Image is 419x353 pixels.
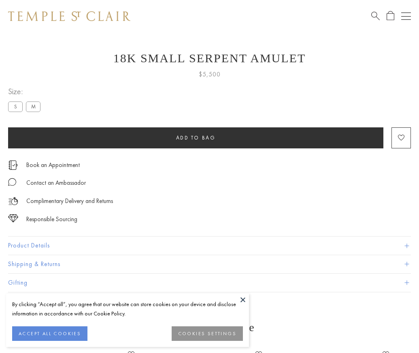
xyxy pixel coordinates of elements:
[401,11,411,21] button: Open navigation
[8,255,411,273] button: Shipping & Returns
[199,69,221,80] span: $5,500
[8,214,18,222] img: icon_sourcing.svg
[12,300,243,318] div: By clicking “Accept all”, you agree that our website can store cookies on your device and disclos...
[8,127,383,148] button: Add to bag
[26,161,80,169] a: Book an Appointment
[8,274,411,292] button: Gifting
[8,51,411,65] h1: 18K Small Serpent Amulet
[8,85,44,98] span: Size:
[8,11,130,21] img: Temple St. Clair
[26,178,86,188] div: Contact an Ambassador
[8,237,411,255] button: Product Details
[26,101,40,112] label: M
[26,214,77,224] div: Responsible Sourcing
[8,101,23,112] label: S
[371,11,380,21] a: Search
[8,196,18,206] img: icon_delivery.svg
[387,11,394,21] a: Open Shopping Bag
[8,161,18,170] img: icon_appointment.svg
[8,178,16,186] img: MessageIcon-01_2.svg
[172,326,243,341] button: COOKIES SETTINGS
[12,326,87,341] button: ACCEPT ALL COOKIES
[176,134,216,141] span: Add to bag
[26,196,113,206] p: Complimentary Delivery and Returns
